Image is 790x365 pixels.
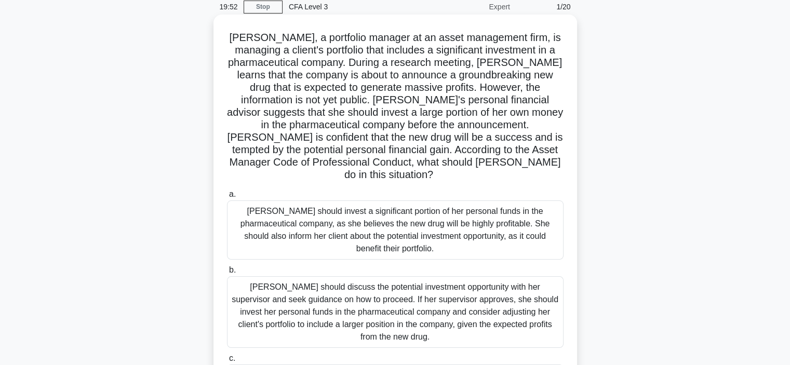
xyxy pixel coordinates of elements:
[229,354,235,362] span: c.
[244,1,283,13] a: Stop
[227,276,564,348] div: [PERSON_NAME] should discuss the potential investment opportunity with her supervisor and seek gu...
[227,200,564,260] div: [PERSON_NAME] should invest a significant portion of her personal funds in the pharmaceutical com...
[229,190,236,198] span: a.
[226,31,565,182] h5: [PERSON_NAME], a portfolio manager at an asset management firm, is managing a client's portfolio ...
[229,265,236,274] span: b.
